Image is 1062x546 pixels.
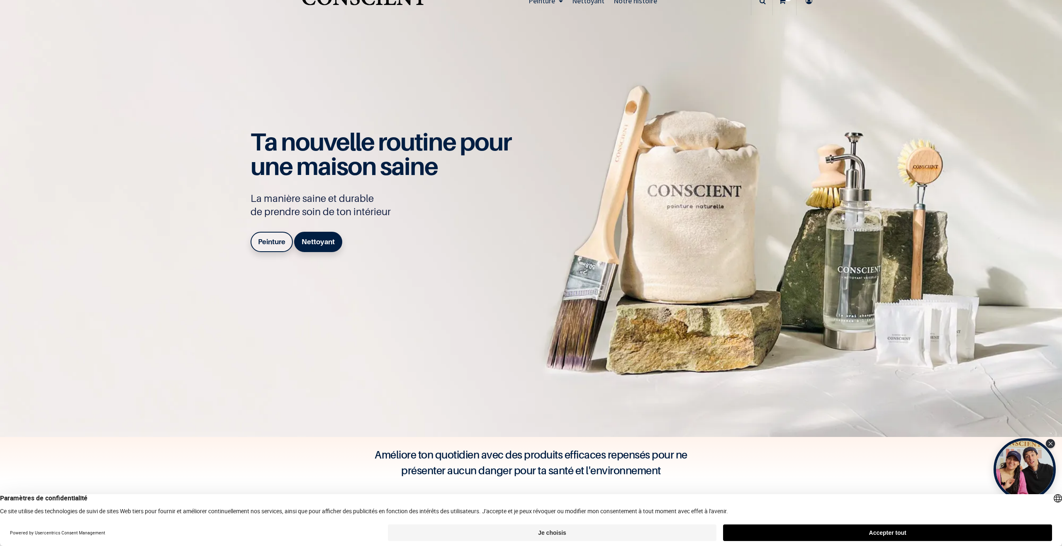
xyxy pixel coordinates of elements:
[294,232,342,252] a: Nettoyant
[251,232,293,252] a: Peinture
[994,438,1056,500] div: Open Tolstoy widget
[302,238,335,246] b: Nettoyant
[1046,439,1055,448] div: Close Tolstoy widget
[251,192,520,218] p: La manière saine et durable de prendre soin de ton intérieur
[994,438,1056,500] div: Open Tolstoy
[1019,493,1058,531] iframe: Tidio Chat
[251,127,511,181] span: Ta nouvelle routine pour une maison saine
[994,438,1056,500] div: Tolstoy bubble widget
[258,238,285,246] b: Peinture
[365,447,697,478] h4: Améliore ton quotidien avec des produits efficaces repensés pour ne présenter aucun danger pour t...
